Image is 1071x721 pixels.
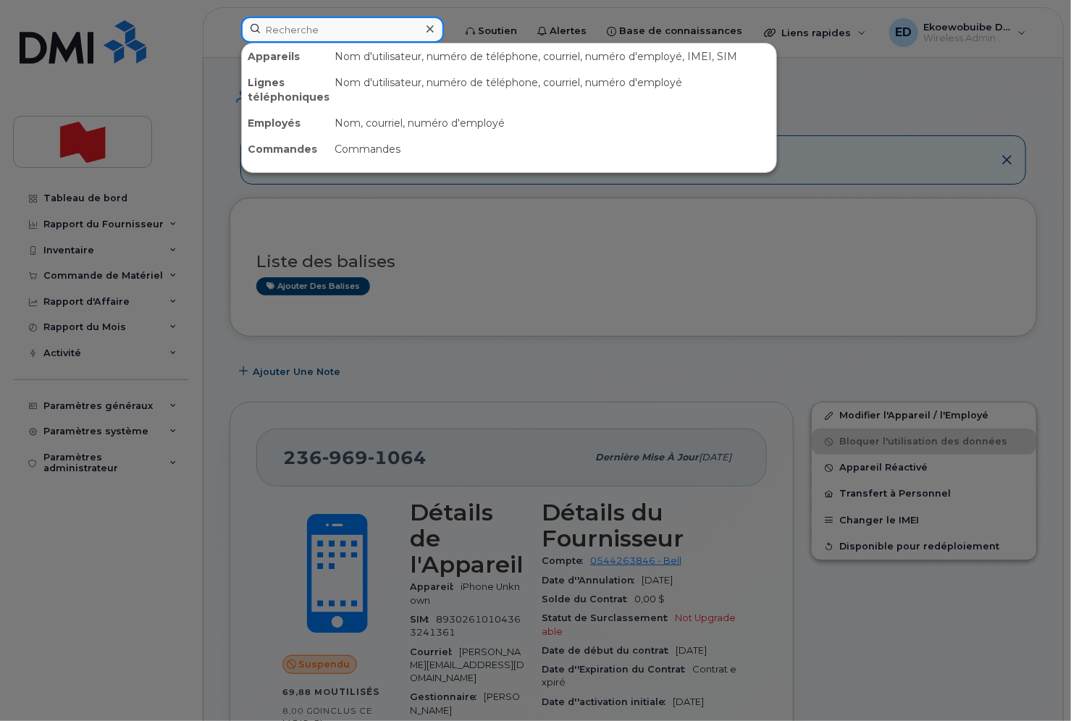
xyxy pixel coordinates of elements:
[242,136,329,162] div: Commandes
[242,43,329,69] div: Appareils
[242,69,329,110] div: Lignes téléphoniques
[329,43,776,69] div: Nom d'utilisateur, numéro de téléphone, courriel, numéro d'employé, IMEI, SIM
[329,110,776,136] div: Nom, courriel, numéro d'employé
[329,136,776,162] div: Commandes
[329,69,776,110] div: Nom d'utilisateur, numéro de téléphone, courriel, numéro d'employé
[242,110,329,136] div: Employés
